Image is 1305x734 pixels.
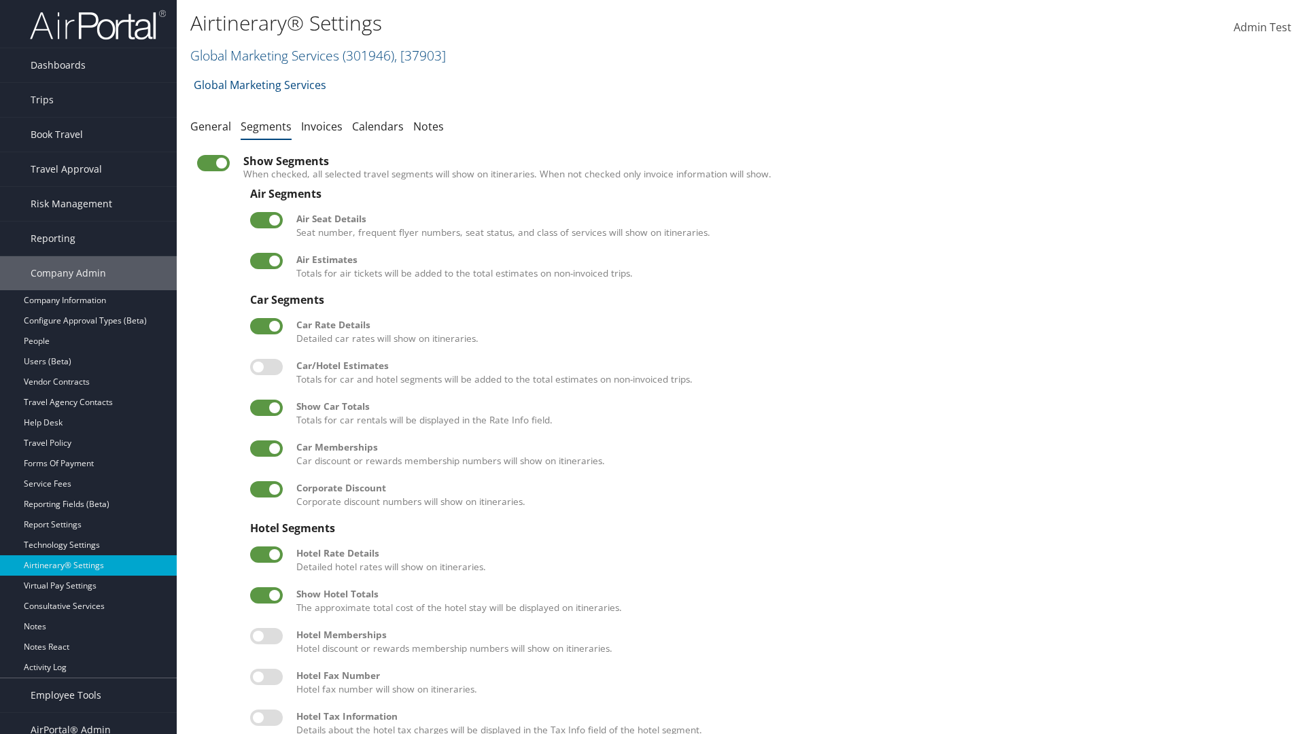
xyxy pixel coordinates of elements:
div: Air Estimates [296,253,1278,266]
span: Travel Approval [31,152,102,186]
div: Hotel Segments [250,522,1278,534]
div: Corporate Discount [296,481,1278,495]
label: Seat number, frequent flyer numbers, seat status, and class of services will show on itineraries. [296,212,1278,240]
label: Totals for car and hotel segments will be added to the total estimates on non-invoiced trips. [296,359,1278,387]
label: Car discount or rewards membership numbers will show on itineraries. [296,440,1278,468]
span: Book Travel [31,118,83,152]
div: Hotel Rate Details [296,546,1278,560]
a: Admin Test [1234,7,1291,49]
div: Hotel Fax Number [296,669,1278,682]
label: Corporate discount numbers will show on itineraries. [296,481,1278,509]
div: Hotel Tax Information [296,710,1278,723]
div: Show Car Totals [296,400,1278,413]
span: Dashboards [31,48,86,82]
a: Invoices [301,119,343,134]
label: Hotel discount or rewards membership numbers will show on itineraries. [296,628,1278,656]
div: Hotel Memberships [296,628,1278,642]
label: Detailed car rates will show on itineraries. [296,318,1278,346]
img: airportal-logo.png [30,9,166,41]
label: Totals for car rentals will be displayed in the Rate Info field. [296,400,1278,427]
div: Show Segments [243,155,1285,167]
span: , [ 37903 ] [394,46,446,65]
div: Air Segments [250,188,1278,200]
span: ( 301946 ) [343,46,394,65]
span: Admin Test [1234,20,1291,35]
a: Global Marketing Services [190,46,446,65]
div: Show Hotel Totals [296,587,1278,601]
div: Car Segments [250,294,1278,306]
label: The approximate total cost of the hotel stay will be displayed on itineraries. [296,587,1278,615]
div: Air Seat Details [296,212,1278,226]
label: When checked, all selected travel segments will show on itineraries. When not checked only invoic... [243,167,1285,181]
a: Global Marketing Services [194,71,326,99]
span: Employee Tools [31,678,101,712]
label: Detailed hotel rates will show on itineraries. [296,546,1278,574]
a: General [190,119,231,134]
div: Car Rate Details [296,318,1278,332]
span: Reporting [31,222,75,256]
span: Company Admin [31,256,106,290]
label: Totals for air tickets will be added to the total estimates on non-invoiced trips. [296,253,1278,281]
a: Segments [241,119,292,134]
a: Notes [413,119,444,134]
span: Risk Management [31,187,112,221]
h1: Airtinerary® Settings [190,9,924,37]
div: Car Memberships [296,440,1278,454]
a: Calendars [352,119,404,134]
label: Hotel fax number will show on itineraries. [296,669,1278,697]
div: Car/Hotel Estimates [296,359,1278,372]
span: Trips [31,83,54,117]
